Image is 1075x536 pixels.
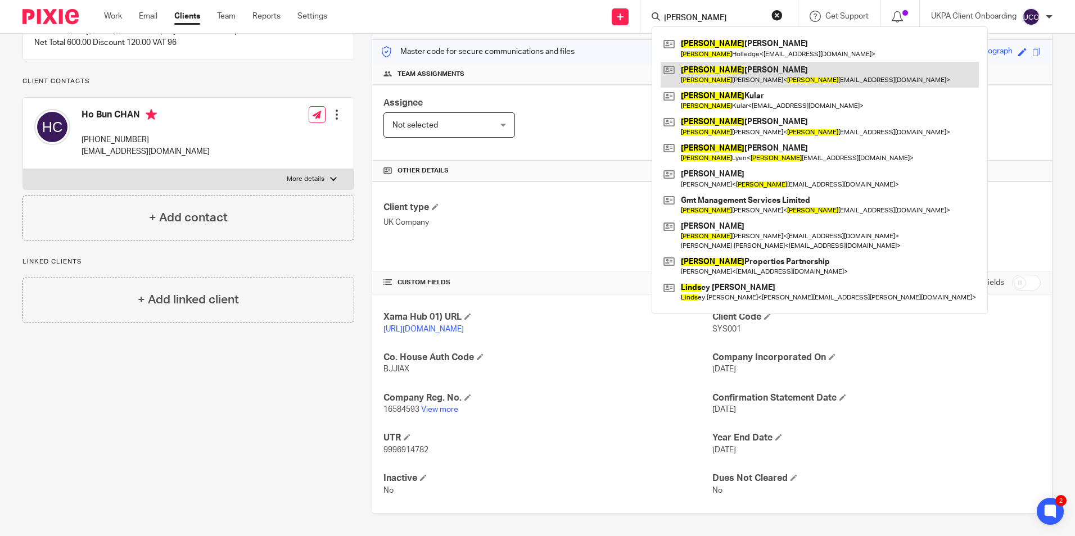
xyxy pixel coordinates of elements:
[712,325,741,333] span: SYS001
[383,311,712,323] h4: Xama Hub 01) URL
[297,11,327,22] a: Settings
[663,13,764,24] input: Search
[398,70,464,79] span: Team assignments
[149,209,228,226] h4: + Add contact
[712,365,736,373] span: [DATE]
[383,473,712,484] h4: Inactive
[383,432,712,444] h4: UTR
[34,109,70,145] img: svg%3E
[146,109,157,120] i: Primary
[383,202,712,214] h4: Client type
[712,392,1041,404] h4: Confirmation Statement Date
[383,352,712,364] h4: Co. House Auth Code
[104,11,122,22] a: Work
[712,446,736,454] span: [DATE]
[383,365,409,373] span: BJJIAX
[712,311,1041,323] h4: Client Code
[383,446,428,454] span: 9996914782
[383,487,394,494] span: No
[252,11,281,22] a: Reports
[82,146,210,157] p: [EMAIL_ADDRESS][DOMAIN_NAME]
[22,9,79,24] img: Pixie
[22,77,354,86] p: Client contacts
[712,432,1041,444] h4: Year End Date
[398,166,449,175] span: Other details
[383,392,712,404] h4: Company Reg. No.
[1022,8,1040,26] img: svg%3E
[392,121,438,129] span: Not selected
[712,406,736,414] span: [DATE]
[383,217,712,228] p: UK Company
[383,325,464,333] a: [URL][DOMAIN_NAME]
[383,98,423,107] span: Assignee
[217,11,236,22] a: Team
[825,12,869,20] span: Get Support
[174,11,200,22] a: Clients
[712,487,722,494] span: No
[1055,495,1067,506] div: 2
[383,278,712,287] h4: CUSTOM FIELDS
[712,473,1041,484] h4: Dues Not Cleared
[82,109,210,123] h4: Ho Bun CHAN
[381,46,575,57] p: Master code for secure communications and files
[287,175,324,184] p: More details
[138,291,239,308] h4: + Add linked client
[931,11,1017,22] p: UKPA Client Onboarding
[421,406,458,414] a: View more
[383,406,419,414] span: 16584593
[139,11,157,22] a: Email
[712,352,1041,364] h4: Company Incorporated On
[771,10,783,21] button: Clear
[22,257,354,266] p: Linked clients
[82,134,210,146] p: [PHONE_NUMBER]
